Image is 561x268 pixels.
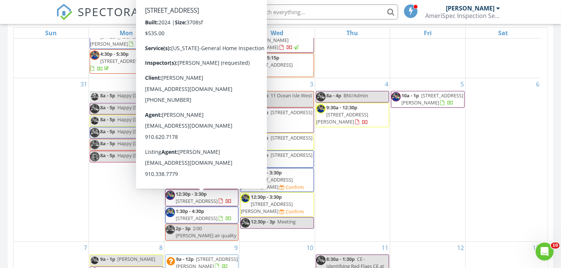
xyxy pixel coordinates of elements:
span: [STREET_ADDRESS] [193,136,235,143]
a: 10a - 1p [STREET_ADDRESS][PERSON_NAME] [401,92,463,106]
span: [STREET_ADDRESS][PERSON_NAME] [401,92,463,106]
a: 4:15p - 5:15p [STREET_ADDRESS] [240,53,314,77]
img: dawson_closeup.jpg [166,118,175,128]
span: 9a - 12p [251,109,268,116]
a: Saturday [497,28,509,38]
a: [STREET_ADDRESS][PERSON_NAME][PERSON_NAME] [240,28,314,53]
a: Confirm [280,208,304,215]
a: 1:30p - 4:30p [STREET_ADDRESS] [176,208,232,222]
img: The Best Home Inspection Software - Spectora [56,4,73,20]
img: img_0801.jpeg [90,152,99,161]
a: 12:30p - 3:30p [STREET_ADDRESS] [176,191,232,204]
img: f24.jpeg [90,92,99,101]
a: 9:30a - 12:30p [STREET_ADDRESS][PERSON_NAME] [316,104,368,125]
span: 10a - 1p [401,92,419,99]
span: 2:00 [PERSON_NAME] air quality [176,225,236,239]
span: [STREET_ADDRESS] [251,61,293,68]
td: Go to September 1, 2025 [89,78,164,242]
a: Confirm [280,184,304,191]
span: 9a - 1p [100,256,115,262]
span: [STREET_ADDRESS] [271,152,312,158]
a: Go to September 5, 2025 [459,78,465,90]
span: Happy [DATE] [117,152,147,159]
img: kyle_2024_closeup.jpg [241,134,250,144]
span: 8a - 5p [100,104,115,111]
a: Go to September 2, 2025 [233,78,239,90]
a: Go to September 12, 2025 [456,242,465,254]
div: [PERSON_NAME] [446,4,494,12]
a: Go to September 11, 2025 [380,242,390,254]
span: BNI/Admin [343,92,368,99]
img: rich_2024_closeup.jpg [166,208,175,217]
span: 8a - 4p [326,92,341,99]
a: 4:15p - 5:15p [STREET_ADDRESS] [241,54,293,75]
img: kyle_2024_closeup.jpg [90,256,99,265]
span: Happy [DATE] [117,104,147,111]
a: 9a - 2p [STREET_ADDRESS] [176,118,235,132]
img: nick_2024.jpg [90,104,99,113]
img: rich_2024_closeup.jpg [241,169,250,179]
span: [STREET_ADDRESS][PERSON_NAME] [316,111,368,125]
span: [STREET_ADDRESS] [195,173,237,180]
span: 8a - 5p [100,128,115,135]
img: dawson_closeup.jpg [90,51,99,60]
span: 12:30p - 3:30p [176,191,207,197]
td: Go to August 31, 2025 [13,78,89,242]
span: 10 [551,243,560,249]
a: 4:30p - 5:30p [STREET_ADDRESS] [90,49,163,74]
a: 9a - 1p [STREET_ADDRESS] [176,136,235,150]
a: 1:30p - 4:30p [STREET_ADDRESS] [165,207,239,223]
img: rich_2024_closeup.jpg [166,161,175,170]
a: Go to September 4, 2025 [383,78,390,90]
span: 9a - 12p [251,152,268,158]
div: Confirm [286,184,304,190]
a: [STREET_ADDRESS][PERSON_NAME][PERSON_NAME] [241,30,310,51]
span: 9a - 2p [176,92,191,99]
img: rich_2024_closeup.jpg [241,152,250,161]
a: 9a - 12p [STREET_ADDRESS] [165,172,239,189]
a: Wednesday [269,28,285,38]
img: kyle_2024_closeup.jpg [166,136,175,145]
a: 9a - 12p [STREET_ADDRESS] [240,133,314,150]
span: [PERSON_NAME] [117,256,155,262]
a: 12:30p - 3:30p [STREET_ADDRESS][PERSON_NAME] Confirm [240,192,314,217]
a: Friday [422,28,433,38]
span: [PERSON_NAME] [193,161,231,168]
a: 9a - 12p [STREET_ADDRESS] [251,109,312,123]
span: 9a - 12p [251,134,268,141]
img: nick_2024.jpg [166,147,175,156]
a: Sunday [44,28,58,38]
span: 9a - 12p [176,173,193,180]
span: 12:30p - 3:30p [251,169,282,176]
a: 12:30p - 3:30p [STREET_ADDRESS] [165,189,239,206]
span: [STREET_ADDRESS][PERSON_NAME] [90,33,142,47]
a: Monday [118,28,135,38]
span: [STREET_ADDRESS][PERSON_NAME] [241,176,293,190]
a: SPECTORA [56,10,139,26]
span: 4:15p - 5:15p [251,54,279,61]
img: dawson_closeup.jpg [241,92,250,101]
a: Go to August 31, 2025 [79,78,89,90]
a: Go to September 8, 2025 [158,242,164,254]
a: 9a - 12p [STREET_ADDRESS] [240,108,314,133]
td: Go to September 6, 2025 [465,78,541,242]
span: [STREET_ADDRESS] [271,109,312,116]
a: 9:30a - 12:30p [STREET_ADDRESS][PERSON_NAME] [316,103,389,127]
img: img_0801.jpeg [166,173,175,182]
span: [STREET_ADDRESS] [271,134,312,141]
span: 1:30p - 4:30p [176,208,204,214]
a: 4:30p - 5:30p [STREET_ADDRESS] [90,51,142,71]
span: 8a - 5p [100,116,115,123]
a: 9a - 12p [STREET_ADDRESS] [240,150,314,167]
img: nick_2024.jpg [316,256,326,265]
img: dawson_closeup.jpg [166,225,175,234]
span: 1012 Creekside GHI/WDIR/[DOMAIN_NAME] water/Well/Septic [166,92,229,115]
img: nick_2024.jpg [316,92,326,101]
img: kyle_2024_closeup.jpg [316,104,326,113]
a: 9a - 12p [STREET_ADDRESS] [251,152,312,165]
a: [STREET_ADDRESS][PERSON_NAME] [90,26,149,47]
img: f24.jpeg [241,121,250,130]
a: 9a - 12p [STREET_ADDRESS] [251,134,312,148]
img: nick_2024.jpg [391,92,401,101]
a: Go to September 7, 2025 [82,242,89,254]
